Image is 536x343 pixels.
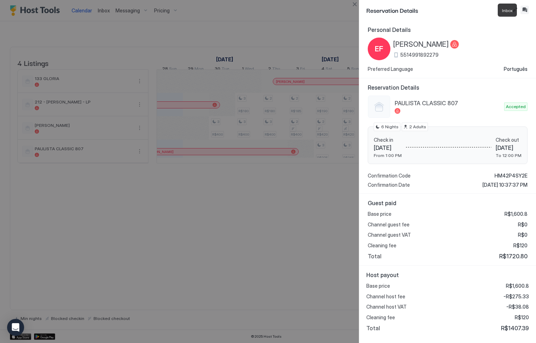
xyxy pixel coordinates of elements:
[409,124,426,130] span: 2 Adults
[368,84,527,91] span: Reservation Details
[503,293,529,300] span: -R$275.33
[518,232,527,238] span: R$0
[381,124,399,130] span: 6 Nights
[506,283,529,289] span: R$1,600.8
[374,137,402,143] span: Check in
[506,304,529,310] span: -R$38.08
[504,66,527,72] span: Português
[393,40,449,49] span: [PERSON_NAME]
[368,211,391,217] span: Base price
[496,153,521,158] span: To 12:00 PM
[7,319,24,336] div: Open Intercom Messenger
[366,304,407,310] span: Channel host VAT
[368,173,411,179] span: Confirmation Code
[501,325,529,332] span: R$1407.39
[368,182,410,188] span: Confirmation Date
[502,8,513,13] span: Inbox
[520,6,529,14] button: Inbox
[374,153,402,158] span: From 1:00 PM
[366,314,395,321] span: Cleaning fee
[368,232,411,238] span: Channel guest VAT
[515,314,529,321] span: R$120
[395,100,501,107] span: PAULISTA CLASSIC 807
[366,325,380,332] span: Total
[504,211,527,217] span: R$1,600.8
[368,199,527,207] span: Guest paid
[368,242,396,249] span: Cleaning fee
[506,103,526,110] span: Accepted
[368,66,413,72] span: Preferred Language
[366,293,405,300] span: Channel host fee
[496,144,521,151] span: [DATE]
[368,26,527,33] span: Personal Details
[518,221,527,228] span: R$0
[495,173,527,179] span: HM42P4SY2E
[496,137,521,143] span: Check out
[375,44,383,54] span: EF
[374,144,402,151] span: [DATE]
[368,221,410,228] span: Channel guest fee
[499,253,527,260] span: R$1720.80
[513,242,527,249] span: R$120
[483,182,527,188] span: [DATE] 10:37:37 PM
[400,52,439,58] span: 5514991892279
[366,271,529,279] span: Host payout
[366,6,509,15] span: Reservation Details
[368,253,382,260] span: Total
[366,283,390,289] span: Base price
